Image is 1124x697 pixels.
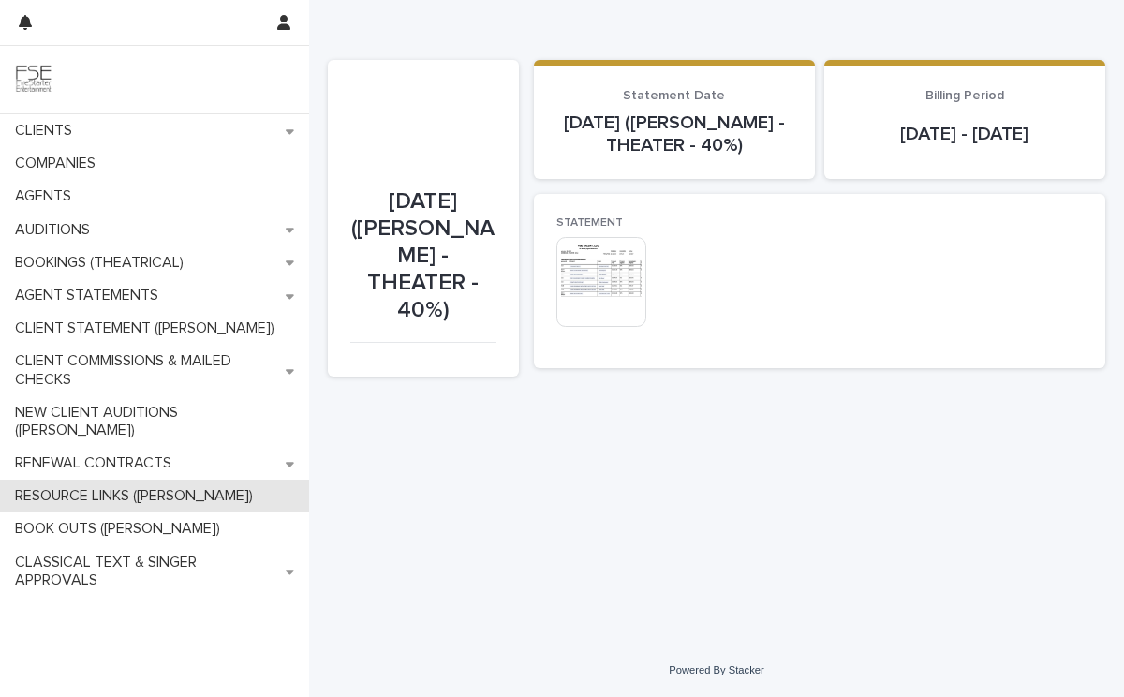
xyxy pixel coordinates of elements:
p: BOOKINGS (THEATRICAL) [7,254,199,272]
p: CLIENT COMMISSIONS & MAILED CHECKS [7,352,286,388]
p: CLIENTS [7,122,87,140]
p: CLASSICAL TEXT & SINGER APPROVALS [7,554,286,589]
p: COMPANIES [7,155,111,172]
p: [DATE] - [DATE] [847,123,1083,145]
p: NEW CLIENT AUDITIONS ([PERSON_NAME]) [7,404,309,439]
span: Billing Period [925,89,1004,102]
p: [DATE] ([PERSON_NAME] - THEATER - 40%) [350,188,496,323]
p: AGENTS [7,187,86,205]
span: Statement Date [623,89,725,102]
p: RENEWAL CONTRACTS [7,454,186,472]
p: RESOURCE LINKS ([PERSON_NAME]) [7,487,268,505]
a: Powered By Stacker [669,664,763,675]
p: [DATE] ([PERSON_NAME] - THEATER - 40%) [556,111,792,156]
p: AUDITIONS [7,221,105,239]
span: STATEMENT [556,217,623,229]
p: CLIENT STATEMENT ([PERSON_NAME]) [7,319,289,337]
p: AGENT STATEMENTS [7,287,173,304]
img: 9JgRvJ3ETPGCJDhvPVA5 [15,61,52,98]
p: BOOK OUTS ([PERSON_NAME]) [7,520,235,538]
